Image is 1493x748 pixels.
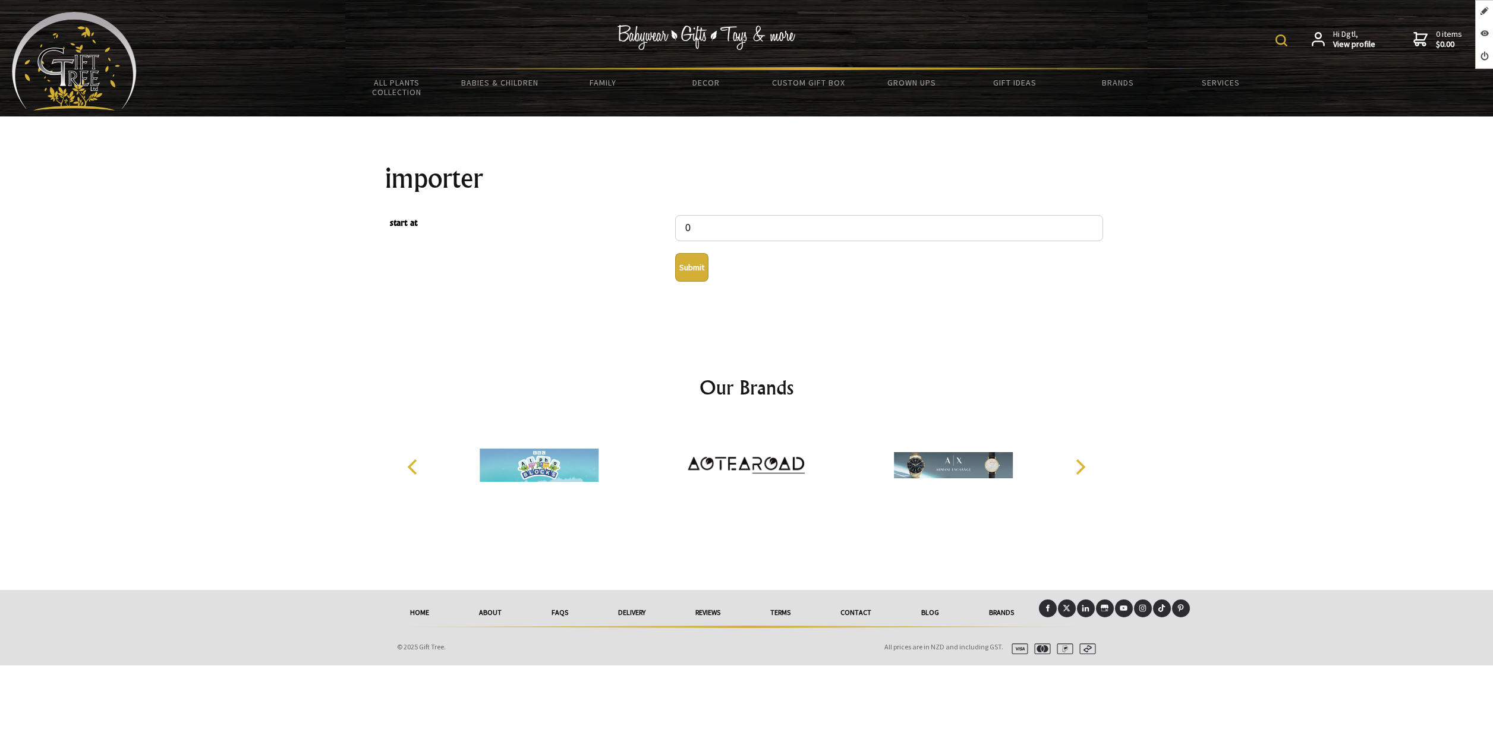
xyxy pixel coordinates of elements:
[552,70,654,95] a: Family
[745,599,815,626] a: Terms
[397,642,446,651] span: © 2025 Gift Tree.
[1058,599,1076,617] a: X (Twitter)
[1413,29,1462,50] a: 0 items$0.00
[1172,599,1190,617] a: Pinterest
[1436,39,1462,50] strong: $0.00
[1170,70,1272,95] a: Services
[401,454,427,480] button: Previous
[1052,643,1073,654] img: paypal.svg
[1333,39,1375,50] strong: View profile
[1436,29,1462,50] span: 0 items
[1075,643,1096,654] img: afterpay.svg
[894,421,1013,510] img: Armani Exchange
[675,215,1103,241] input: start at
[1066,70,1169,95] a: Brands
[385,599,454,626] a: Home
[385,164,1108,192] h1: importer
[687,421,806,510] img: Aotearoad
[454,599,527,626] a: About
[670,599,745,626] a: reviews
[896,599,964,626] a: Blog
[593,599,670,626] a: delivery
[964,599,1039,626] a: Brands
[757,70,860,95] a: Custom Gift Box
[12,12,137,111] img: Babyware - Gifts - Toys and more...
[1115,599,1133,617] a: Youtube
[1007,643,1028,654] img: visa.svg
[527,599,593,626] a: FAQs
[1275,34,1287,46] img: product search
[1134,599,1152,617] a: Instagram
[1333,29,1375,50] span: Hi Dgtl,
[815,599,896,626] a: Contact
[1153,599,1171,617] a: Tiktok
[390,215,669,232] span: start at
[675,253,708,282] button: Submit
[1029,643,1051,654] img: mastercard.svg
[448,70,551,95] a: Babies & Children
[617,25,795,50] img: Babywear - Gifts - Toys & more
[861,70,963,95] a: Grown Ups
[1312,29,1375,50] a: Hi Dgtl,View profile
[963,70,1066,95] a: Gift Ideas
[395,373,1098,402] h2: Our Brands
[1039,599,1057,617] a: Facebook
[654,70,757,95] a: Decor
[1066,454,1092,480] button: Next
[1077,599,1095,617] a: LinkedIn
[345,70,448,105] a: All Plants Collection
[884,642,1003,651] span: All prices are in NZD and including GST.
[480,421,599,510] img: Alphablocks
